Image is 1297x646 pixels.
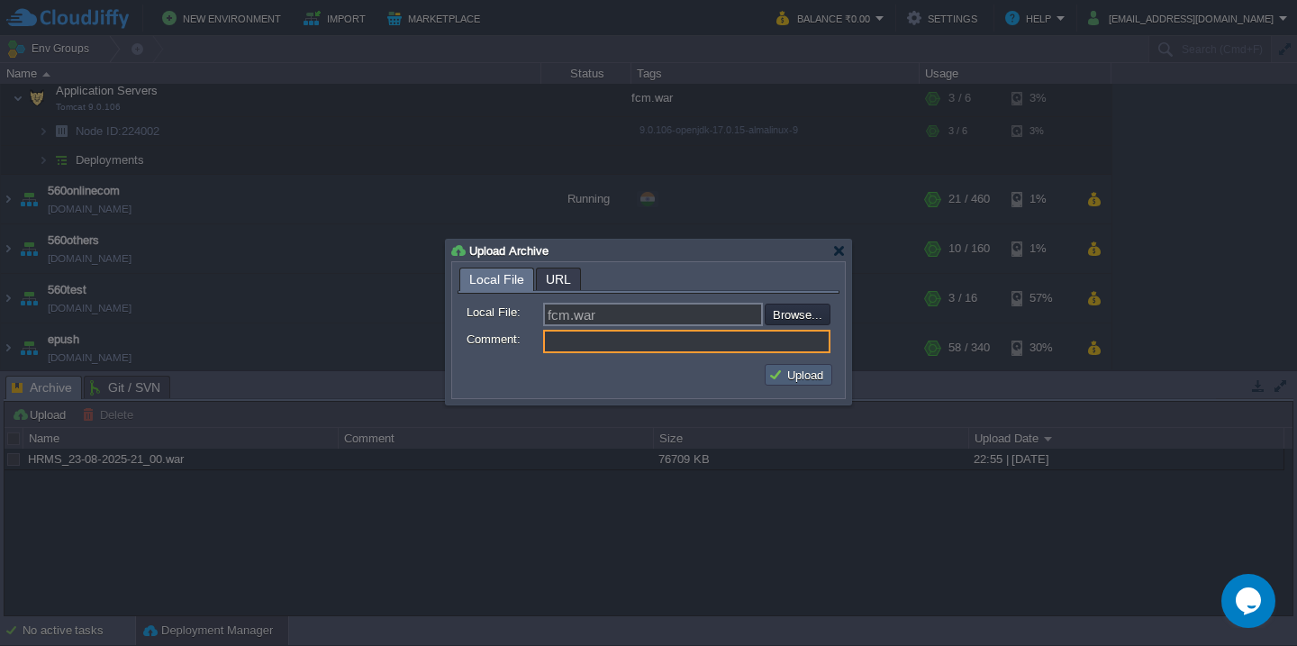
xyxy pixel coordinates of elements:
span: Upload Archive [469,244,549,258]
label: Comment: [467,330,541,349]
button: Upload [768,367,829,383]
iframe: chat widget [1221,574,1279,628]
span: URL [546,268,571,290]
label: Local File: [467,303,541,322]
span: Local File [469,268,524,291]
